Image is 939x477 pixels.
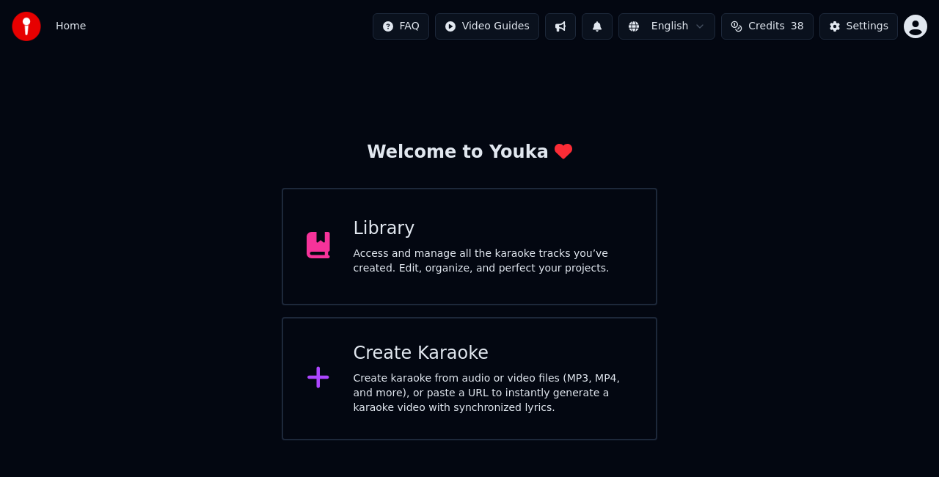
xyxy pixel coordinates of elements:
[56,19,86,34] span: Home
[748,19,784,34] span: Credits
[373,13,429,40] button: FAQ
[721,13,813,40] button: Credits38
[354,371,633,415] div: Create karaoke from audio or video files (MP3, MP4, and more), or paste a URL to instantly genera...
[791,19,804,34] span: 38
[354,217,633,241] div: Library
[819,13,898,40] button: Settings
[847,19,888,34] div: Settings
[12,12,41,41] img: youka
[354,247,633,276] div: Access and manage all the karaoke tracks you’ve created. Edit, organize, and perfect your projects.
[354,342,633,365] div: Create Karaoke
[435,13,539,40] button: Video Guides
[367,141,572,164] div: Welcome to Youka
[56,19,86,34] nav: breadcrumb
